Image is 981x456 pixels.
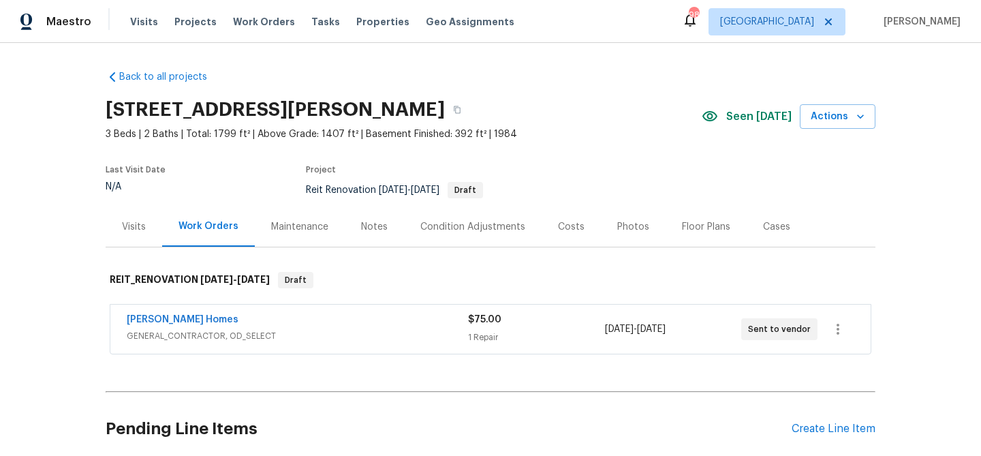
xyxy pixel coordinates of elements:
span: - [605,322,666,336]
div: REIT_RENOVATION [DATE]-[DATE]Draft [106,258,875,302]
span: [GEOGRAPHIC_DATA] [720,15,814,29]
span: Draft [449,186,482,194]
span: 3 Beds | 2 Baths | Total: 1799 ft² | Above Grade: 1407 ft² | Basement Finished: 392 ft² | 1984 [106,127,702,141]
span: - [379,185,439,195]
div: Cases [763,220,790,234]
span: Projects [174,15,217,29]
span: Work Orders [233,15,295,29]
span: Properties [356,15,409,29]
div: Create Line Item [792,423,875,436]
a: [PERSON_NAME] Homes [127,315,238,324]
div: Photos [617,220,649,234]
span: [DATE] [379,185,407,195]
span: [DATE] [637,324,666,334]
a: Back to all projects [106,70,236,84]
div: N/A [106,182,166,192]
div: Visits [122,220,146,234]
span: Draft [279,273,312,287]
span: [DATE] [605,324,634,334]
button: Copy Address [445,97,469,122]
span: Reit Renovation [306,185,483,195]
span: Maestro [46,15,91,29]
div: 98 [689,8,698,22]
div: Condition Adjustments [420,220,525,234]
span: Seen [DATE] [726,110,792,123]
span: Sent to vendor [748,322,816,336]
span: Last Visit Date [106,166,166,174]
span: [DATE] [200,275,233,284]
h6: REIT_RENOVATION [110,272,270,288]
span: $75.00 [468,315,501,324]
button: Actions [800,104,875,130]
span: [DATE] [237,275,270,284]
span: - [200,275,270,284]
div: Floor Plans [682,220,730,234]
span: Actions [811,108,865,125]
span: Geo Assignments [426,15,514,29]
h2: [STREET_ADDRESS][PERSON_NAME] [106,103,445,117]
span: [PERSON_NAME] [878,15,961,29]
div: 1 Repair [468,331,604,344]
span: Visits [130,15,158,29]
div: Work Orders [178,219,238,233]
div: Maintenance [271,220,328,234]
span: [DATE] [411,185,439,195]
span: Project [306,166,336,174]
span: Tasks [311,17,340,27]
div: Notes [361,220,388,234]
span: GENERAL_CONTRACTOR, OD_SELECT [127,329,468,343]
div: Costs [558,220,585,234]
